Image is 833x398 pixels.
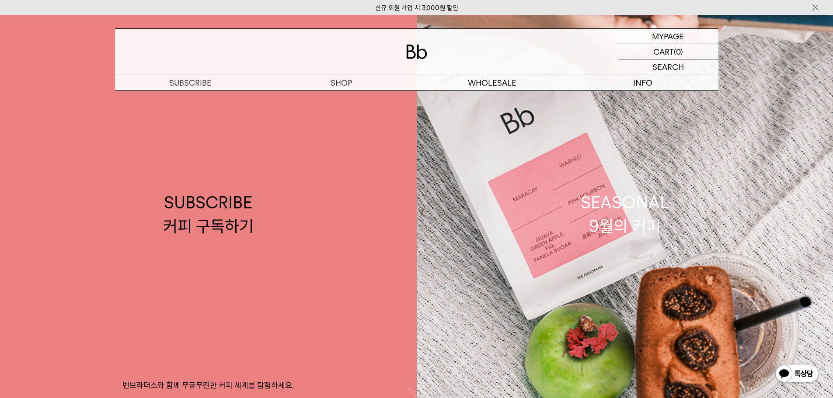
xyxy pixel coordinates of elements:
[653,44,674,59] p: CART
[674,44,683,59] p: (0)
[406,45,427,59] img: 로고
[774,364,820,385] img: 카카오톡 채널 1:1 채팅 버튼
[417,75,568,90] p: WHOLESALE
[618,44,718,59] a: CART (0)
[652,29,684,44] p: MYPAGE
[568,75,718,90] p: INFO
[266,75,417,90] a: SHOP
[163,191,254,237] div: SUBSCRIBE 커피 구독하기
[115,75,266,90] a: SUBSCRIBE
[652,59,684,75] p: SEARCH
[618,29,718,44] a: MYPAGE
[581,191,669,237] div: SEASONAL 9월의 커피
[375,4,458,12] a: 신규 회원 가입 시 3,000원 할인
